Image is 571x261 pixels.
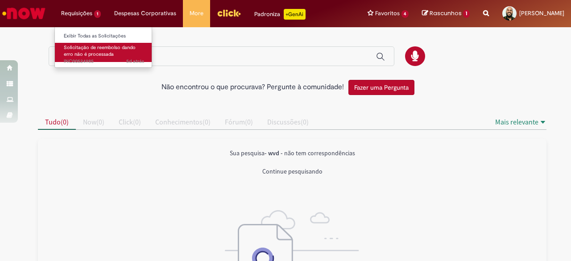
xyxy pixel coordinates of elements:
span: INC00524985 [64,58,144,65]
a: Exibir Todas as Solicitações [55,31,153,41]
span: Despesas Corporativas [114,9,176,18]
a: Rascunhos [422,9,470,18]
span: Favoritos [375,9,400,18]
span: Rascunhos [430,9,462,17]
img: ServiceNow [1,4,47,22]
span: 4 [401,10,409,18]
span: 1 [463,10,470,18]
span: 1 [94,10,101,18]
span: More [190,9,203,18]
span: 5d atrás [126,58,144,65]
a: Aberto INC00524985 : Solicitação de reembolso dando erro não é processada [55,43,153,62]
h2: Não encontrou o que procurava? Pergunte à comunidade! [161,83,344,91]
span: [PERSON_NAME] [519,9,564,17]
span: Requisições [61,9,92,18]
span: Solicitação de reembolso dando erro não é processada [64,44,136,58]
ul: Requisições [54,27,152,68]
div: Padroniza [254,9,306,20]
button: Fazer uma Pergunta [348,80,414,95]
time: 25/09/2025 17:15:59 [126,58,144,65]
p: +GenAi [284,9,306,20]
img: click_logo_yellow_360x200.png [217,6,241,20]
